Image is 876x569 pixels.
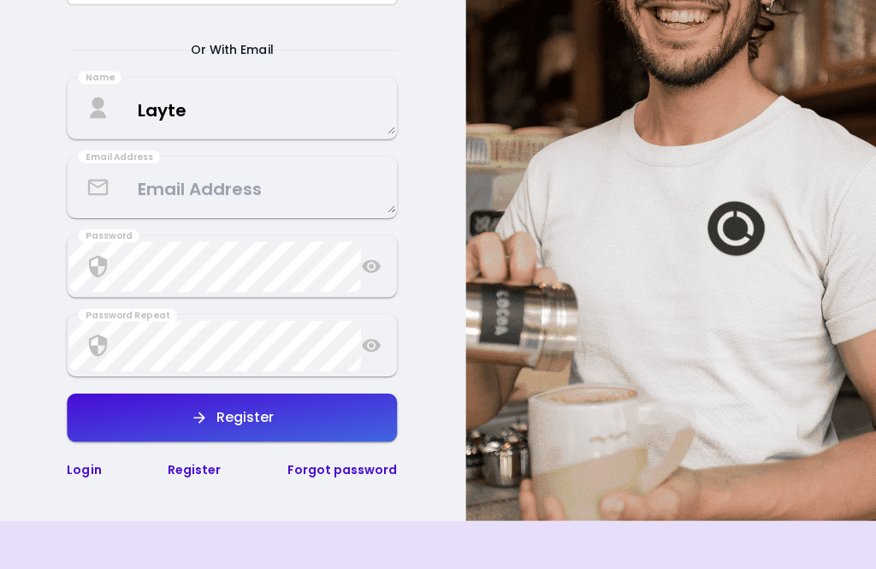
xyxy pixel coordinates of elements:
[80,74,122,87] div: Name
[80,310,178,323] div: Password Repeat
[287,461,397,478] a: Forgot password
[68,394,397,442] button: Register
[70,86,395,136] textarea: Layte
[68,461,103,478] a: Login
[169,461,222,478] a: Register
[171,42,294,62] span: Or With Email
[209,412,275,425] div: Register
[80,231,140,245] div: Password
[80,152,161,166] div: Email Address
